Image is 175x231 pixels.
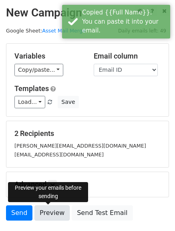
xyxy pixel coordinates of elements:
h5: Email column [94,52,161,61]
div: Preview your emails before sending [8,182,88,202]
a: Preview [34,205,70,221]
small: Google Sheet: [6,28,86,34]
iframe: Chat Widget [135,192,175,231]
a: Templates [14,84,49,93]
h5: Variables [14,52,82,61]
small: [PERSON_NAME][EMAIL_ADDRESS][DOMAIN_NAME] [14,143,146,149]
h2: New Campaign [6,6,169,20]
a: Asset Mail Merge [42,28,86,34]
h5: 2 Recipients [14,129,161,138]
a: Copy/paste... [14,64,63,76]
a: Send [6,205,32,221]
a: Load... [14,96,45,108]
small: [EMAIL_ADDRESS][DOMAIN_NAME] [14,152,104,158]
a: Send Test Email [72,205,133,221]
div: Copied {{Full Name}}. You can paste it into your email. [82,8,167,35]
button: Save [58,96,78,108]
